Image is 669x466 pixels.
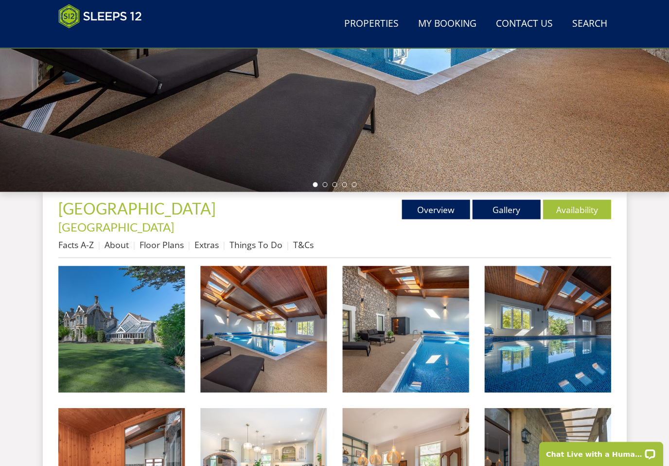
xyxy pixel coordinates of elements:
[58,198,219,217] a: [GEOGRAPHIC_DATA]
[340,13,402,35] a: Properties
[105,238,129,250] a: About
[58,4,142,28] img: Sleeps 12
[568,13,611,35] a: Search
[402,199,470,219] a: Overview
[484,266,611,392] img: Cowslip Manor - The pool room has full height doors that you can open to bring the sunshine in
[472,199,540,219] a: Gallery
[194,238,219,250] a: Extras
[58,219,174,233] a: [GEOGRAPHIC_DATA]
[53,34,156,42] iframe: Customer reviews powered by Trustpilot
[229,238,282,250] a: Things To Do
[414,13,480,35] a: My Booking
[532,435,669,466] iframe: LiveChat chat widget
[58,266,185,392] img: Cowslip Manor - Holiday house in Somerset, sleeps 24 with pool
[492,13,556,35] a: Contact Us
[543,199,611,219] a: Availability
[342,266,469,392] img: Cowslip Manor - An indoor pool means you won't have to worry about the weather
[58,198,216,217] span: [GEOGRAPHIC_DATA]
[140,238,184,250] a: Floor Plans
[58,238,94,250] a: Facts A-Z
[293,238,314,250] a: T&Cs
[200,266,327,392] img: Cowslip Manor - All yours and only yours for the whole of your stay; an indoor pool, sauna and gym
